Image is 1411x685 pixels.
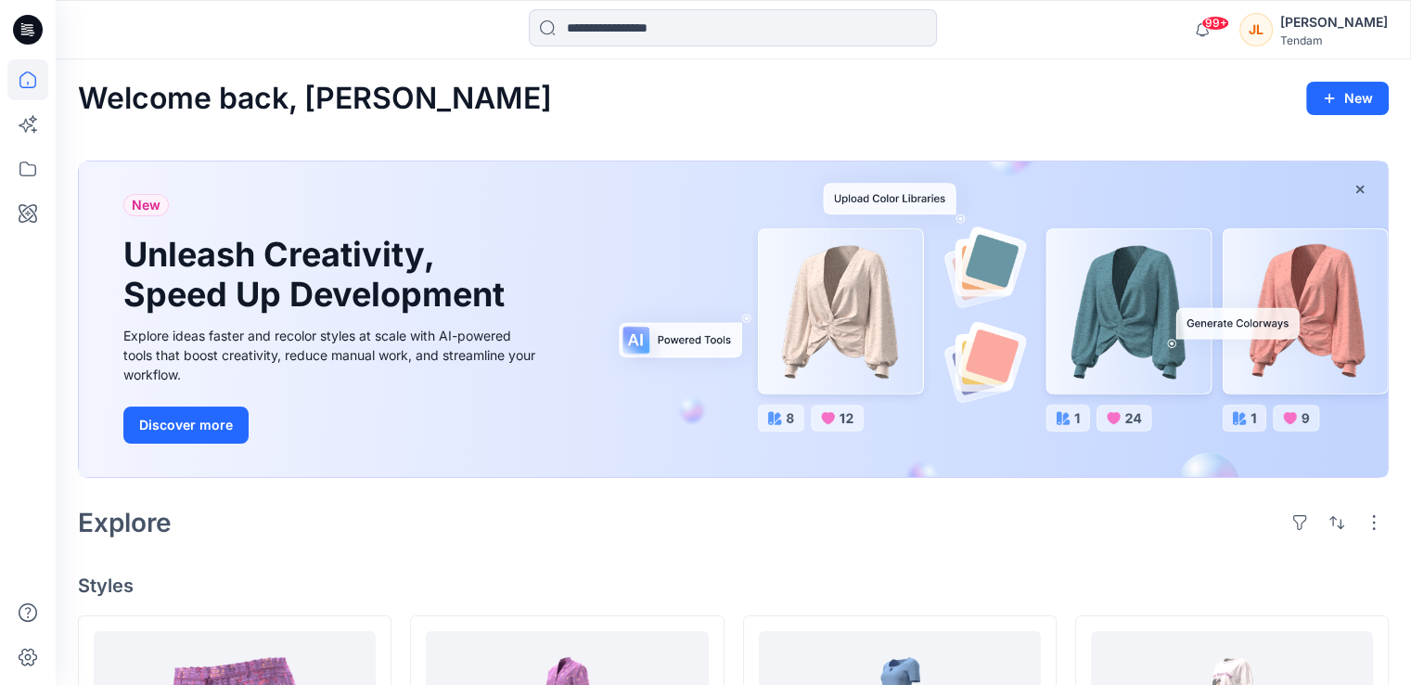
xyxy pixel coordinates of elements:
[1239,13,1273,46] div: JL
[1280,11,1388,33] div: [PERSON_NAME]
[1306,82,1389,115] button: New
[78,508,172,537] h2: Explore
[1280,33,1388,47] div: Tendam
[123,235,513,315] h1: Unleash Creativity, Speed Up Development
[123,407,541,444] a: Discover more
[1201,16,1229,31] span: 99+
[123,326,541,384] div: Explore ideas faster and recolor styles at scale with AI-powered tools that boost creativity, red...
[132,194,160,216] span: New
[123,407,249,444] button: Discover more
[78,575,1389,597] h4: Styles
[78,82,552,116] h2: Welcome back, [PERSON_NAME]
